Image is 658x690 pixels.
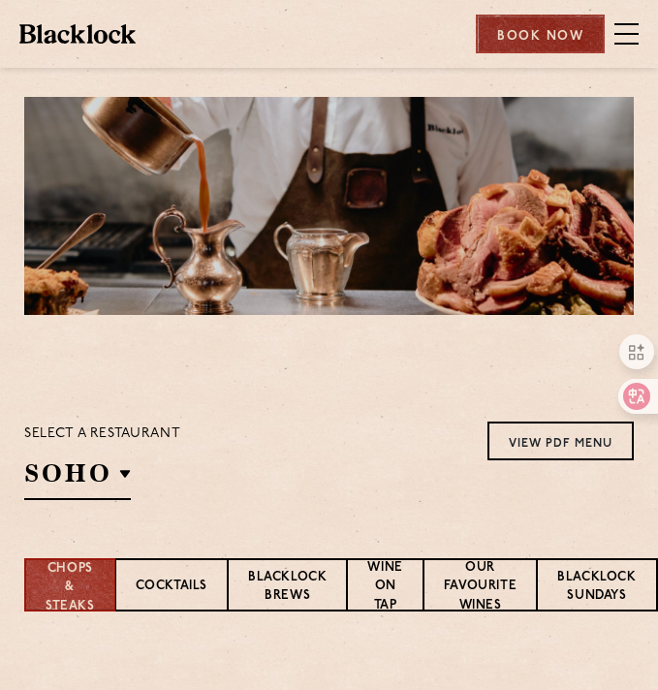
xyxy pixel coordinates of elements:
[476,15,605,53] div: Book Now
[367,558,402,617] p: Wine on Tap
[248,568,327,608] p: Blacklock Brews
[557,568,636,608] p: Blacklock Sundays
[19,24,136,44] img: BL_Textured_Logo-footer-cropped.svg
[46,559,95,616] p: Chops & Steaks
[24,422,180,447] p: Select a restaurant
[136,577,207,598] p: Cocktails
[487,422,634,460] a: View PDF Menu
[444,558,517,617] p: Our favourite wines
[24,456,131,500] h2: SOHO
